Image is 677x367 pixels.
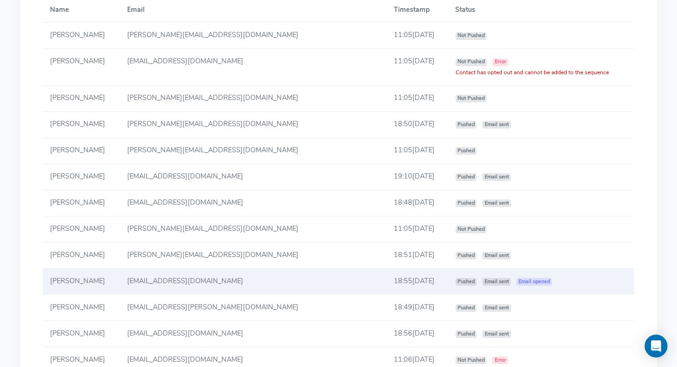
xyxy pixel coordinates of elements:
[43,321,120,347] td: [PERSON_NAME]
[119,321,386,347] td: [EMAIL_ADDRESS][DOMAIN_NAME]
[482,278,511,286] span: Email sent
[119,85,386,111] td: [PERSON_NAME][EMAIL_ADDRESS][DOMAIN_NAME]
[456,69,609,76] span: Contact has opted out and cannot be added to the sequence
[119,268,386,295] td: [EMAIL_ADDRESS][DOMAIN_NAME]
[482,252,511,259] span: Email sent
[119,138,386,164] td: [PERSON_NAME][EMAIL_ADDRESS][DOMAIN_NAME]
[482,199,511,207] span: Email sent
[482,304,511,312] span: Email sent
[387,321,448,347] td: 18:56[DATE]
[119,190,386,216] td: [EMAIL_ADDRESS][DOMAIN_NAME]
[119,164,386,190] td: [EMAIL_ADDRESS][DOMAIN_NAME]
[492,59,508,66] span: Error
[43,216,120,242] td: [PERSON_NAME]
[387,49,448,85] td: 11:05[DATE]
[456,330,477,338] span: Pushed
[645,335,667,357] div: Open Intercom Messenger
[387,164,448,190] td: 19:10[DATE]
[387,138,448,164] td: 11:05[DATE]
[456,199,477,207] span: Pushed
[387,85,448,111] td: 11:05[DATE]
[119,23,386,49] td: [PERSON_NAME][EMAIL_ADDRESS][DOMAIN_NAME]
[387,295,448,321] td: 18:49[DATE]
[456,357,487,364] span: Not Pushed
[119,49,386,85] td: [EMAIL_ADDRESS][DOMAIN_NAME]
[119,295,386,321] td: [EMAIL_ADDRESS][PERSON_NAME][DOMAIN_NAME]
[43,295,120,321] td: [PERSON_NAME]
[456,173,477,181] span: Pushed
[387,216,448,242] td: 11:05[DATE]
[43,164,120,190] td: [PERSON_NAME]
[456,32,487,40] span: Not Pushed
[119,111,386,138] td: [PERSON_NAME][EMAIL_ADDRESS][DOMAIN_NAME]
[43,23,120,49] td: [PERSON_NAME]
[517,278,552,286] span: Email opened
[456,147,477,155] span: Pushed
[456,304,477,312] span: Pushed
[387,242,448,268] td: 18:51[DATE]
[119,216,386,242] td: [PERSON_NAME][EMAIL_ADDRESS][DOMAIN_NAME]
[482,173,511,181] span: Email sent
[456,226,487,233] span: Not Pushed
[492,357,508,364] span: Error
[43,242,120,268] td: [PERSON_NAME]
[456,59,487,66] span: Not Pushed
[43,190,120,216] td: [PERSON_NAME]
[387,190,448,216] td: 18:48[DATE]
[482,121,511,129] span: Email sent
[43,111,120,138] td: [PERSON_NAME]
[387,268,448,295] td: 18:55[DATE]
[456,95,487,102] span: Not Pushed
[43,49,120,85] td: [PERSON_NAME]
[43,268,120,295] td: [PERSON_NAME]
[119,242,386,268] td: [PERSON_NAME][EMAIL_ADDRESS][DOMAIN_NAME]
[482,330,511,338] span: Email sent
[387,23,448,49] td: 11:05[DATE]
[43,138,120,164] td: [PERSON_NAME]
[387,111,448,138] td: 18:50[DATE]
[456,252,477,259] span: Pushed
[456,278,477,286] span: Pushed
[43,85,120,111] td: [PERSON_NAME]
[456,121,477,129] span: Pushed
